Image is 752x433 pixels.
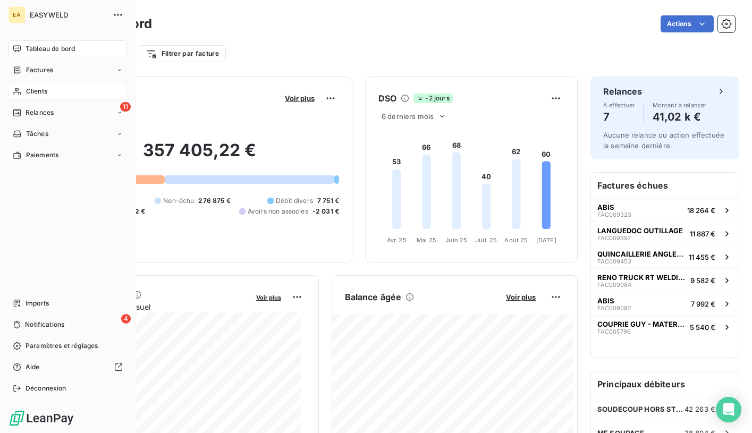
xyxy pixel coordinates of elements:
span: 9 582 € [690,276,715,285]
span: Voir plus [256,294,281,301]
span: 11 887 € [690,230,715,238]
span: -2 031 € [312,207,339,216]
button: Actions [661,15,714,32]
span: Débit divers [276,196,313,206]
span: Aide [26,362,40,372]
span: FAC009084 [597,282,631,288]
span: Avoirs non associés [248,207,308,216]
span: QUINCAILLERIE ANGLES (MB TECHNIQUES) [597,250,685,258]
span: 4 [121,314,131,324]
h4: 41,02 k € [653,108,707,125]
h6: Factures échues [591,173,739,198]
div: EA [9,6,26,23]
img: Logo LeanPay [9,410,74,427]
span: 18 264 € [687,206,715,215]
span: Factures [26,65,53,75]
button: Filtrer par facture [139,45,226,62]
button: Voir plus [282,94,318,103]
button: Voir plus [253,292,284,302]
span: EASYWELD [30,11,106,19]
span: RENO TRUCK RT WELDING [597,273,686,282]
span: Chiffre d'affaires mensuel [60,301,249,312]
span: SOUDECOUP HORS STATISTIQUES [597,405,685,413]
span: Aucune relance ou action effectuée la semaine dernière. [603,131,724,150]
tspan: Avr. 25 [387,236,407,244]
span: Relances [26,108,54,117]
tspan: Juin 25 [445,236,467,244]
span: 11 [120,102,131,112]
span: FAC009453 [597,258,631,265]
span: 5 540 € [690,323,715,332]
span: ABIS [597,296,614,305]
span: Clients [26,87,47,96]
button: ABISFAC0090927 992 € [591,292,739,315]
span: Montant à relancer [653,102,707,108]
span: Tâches [26,129,48,139]
tspan: [DATE] [536,236,556,244]
span: Voir plus [285,94,315,103]
button: QUINCAILLERIE ANGLES (MB TECHNIQUES)FAC00945311 455 € [591,245,739,268]
button: LANGUEDOC OUTILLAGEFAC00939711 887 € [591,222,739,245]
span: FAC009323 [597,211,631,218]
span: À effectuer [603,102,635,108]
span: 7 992 € [691,300,715,308]
span: Voir plus [506,293,536,301]
span: Tableau de bord [26,44,75,54]
button: Voir plus [503,292,539,302]
h6: Balance âgée [345,291,402,303]
h6: DSO [378,92,396,105]
tspan: Août 25 [504,236,528,244]
span: FAC009092 [597,305,631,311]
tspan: Mai 25 [417,236,436,244]
span: 276 875 € [198,196,230,206]
div: Open Intercom Messenger [716,397,741,422]
span: Paramètres et réglages [26,341,98,351]
span: 11 455 € [689,253,715,261]
button: ABISFAC00932318 264 € [591,198,739,222]
span: COUPRIE GUY - MATERIEL DE SOUDURE [597,320,686,328]
span: 42 263 € [685,405,715,413]
span: Imports [26,299,49,308]
h6: Principaux débiteurs [591,371,739,397]
span: ABIS [597,203,614,211]
span: -2 jours [413,94,452,103]
h6: Relances [603,85,642,98]
button: COUPRIE GUY - MATERIEL DE SOUDUREFAC0057965 540 € [591,315,739,338]
span: FAC005796 [597,328,631,335]
span: Déconnexion [26,384,66,393]
h4: 7 [603,108,635,125]
button: RENO TRUCK RT WELDINGFAC0090849 582 € [591,268,739,292]
span: 6 derniers mois [382,112,434,121]
tspan: Juil. 25 [476,236,497,244]
span: Paiements [26,150,58,160]
a: Aide [9,359,127,376]
span: 7 751 € [317,196,339,206]
span: FAC009397 [597,235,631,241]
span: LANGUEDOC OUTILLAGE [597,226,683,235]
span: Non-échu [163,196,194,206]
h2: 357 405,22 € [60,140,339,172]
span: Notifications [25,320,64,329]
